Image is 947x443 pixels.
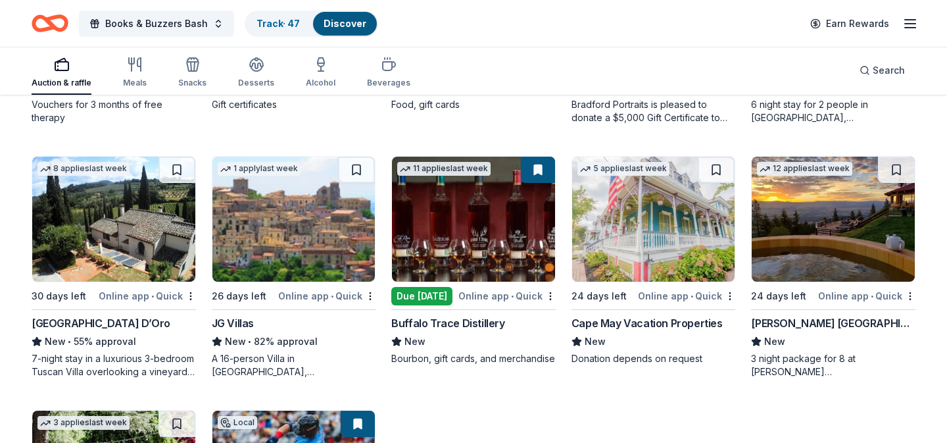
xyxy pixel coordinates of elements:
div: Local [218,416,257,429]
span: • [691,291,693,301]
div: 6 night stay for 2 people in [GEOGRAPHIC_DATA], [GEOGRAPHIC_DATA] [751,98,915,124]
div: 30 days left [32,288,86,304]
button: Beverages [367,51,410,95]
div: 3 applies last week [37,416,130,430]
button: Meals [123,51,147,95]
div: 11 applies last week [397,162,491,176]
span: New [45,334,66,350]
div: Online app Quick [99,288,196,304]
div: 3 night package for 8 at [PERSON_NAME][GEOGRAPHIC_DATA] in [US_STATE]'s [GEOGRAPHIC_DATA] (Charit... [751,352,915,378]
button: Desserts [238,51,274,95]
div: Online app Quick [818,288,915,304]
div: Online app Quick [638,288,735,304]
img: Image for Cape May Vacation Properties [572,157,735,282]
div: Donation depends on request [571,352,736,365]
img: Image for Downing Mountain Lodge and Retreat [752,157,915,282]
div: Auction & raffle [32,78,91,88]
div: Online app Quick [458,288,556,304]
a: Home [32,8,68,39]
div: 7-night stay in a luxurious 3-bedroom Tuscan Villa overlooking a vineyard and the ancient walled ... [32,352,196,378]
a: Earn Rewards [802,12,897,36]
img: Image for JG Villas [212,157,376,282]
div: 24 days left [571,288,627,304]
span: • [151,291,154,301]
img: Image for Villa Sogni D’Oro [32,157,195,282]
div: [PERSON_NAME] [GEOGRAPHIC_DATA] and Retreat [751,315,915,331]
a: Image for Downing Mountain Lodge and Retreat12 applieslast week24 days leftOnline app•Quick[PERSO... [751,156,915,378]
span: New [225,334,246,350]
span: • [68,336,71,347]
span: • [871,291,873,301]
button: Alcohol [306,51,335,95]
span: • [248,336,251,347]
div: 1 apply last week [218,162,301,176]
button: Books & Buzzers Bash [79,11,234,37]
div: Desserts [238,78,274,88]
div: 8 applies last week [37,162,130,176]
div: Snacks [178,78,206,88]
div: A 16-person Villa in [GEOGRAPHIC_DATA], [GEOGRAPHIC_DATA], [GEOGRAPHIC_DATA] for 7days/6nights (R... [212,352,376,378]
button: Auction & raffle [32,51,91,95]
div: Vouchers for 3 months of free therapy [32,98,196,124]
div: Cape May Vacation Properties [571,315,723,331]
div: 5 applies last week [577,162,669,176]
div: Bradford Portraits is pleased to donate a $5,000 Gift Certificate to each auction event, which in... [571,98,736,124]
div: 26 days left [212,288,266,304]
span: Books & Buzzers Bash [105,16,208,32]
a: Discover [324,18,366,29]
a: Image for Buffalo Trace Distillery11 applieslast weekDue [DATE]Online app•QuickBuffalo Trace Dist... [391,156,556,365]
span: New [585,334,606,350]
div: Gift certificates [212,98,376,111]
a: Image for Villa Sogni D’Oro8 applieslast week30 days leftOnline app•Quick[GEOGRAPHIC_DATA] D’OroN... [32,156,196,378]
div: Due [DATE] [391,287,452,305]
div: Beverages [367,78,410,88]
span: Search [873,63,905,78]
a: Track· 47 [256,18,300,29]
button: Snacks [178,51,206,95]
div: 12 applies last week [757,162,852,176]
div: Meals [123,78,147,88]
span: New [404,334,425,350]
div: 82% approval [212,334,376,350]
div: Buffalo Trace Distillery [391,315,504,331]
button: Track· 47Discover [245,11,378,37]
div: [GEOGRAPHIC_DATA] D’Oro [32,315,170,331]
a: Image for Cape May Vacation Properties5 applieslast week24 days leftOnline app•QuickCape May Vaca... [571,156,736,365]
span: New [764,334,785,350]
button: Search [849,57,915,84]
div: Alcohol [306,78,335,88]
div: 24 days left [751,288,806,304]
span: • [511,291,514,301]
div: JG Villas [212,315,254,331]
a: Image for JG Villas1 applylast week26 days leftOnline app•QuickJG VillasNew•82% approvalA 16-pers... [212,156,376,378]
img: Image for Buffalo Trace Distillery [392,157,555,282]
div: Bourbon, gift cards, and merchandise [391,352,556,365]
span: • [331,291,333,301]
div: Food, gift cards [391,98,556,111]
div: 55% approval [32,334,196,350]
div: Online app Quick [278,288,376,304]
